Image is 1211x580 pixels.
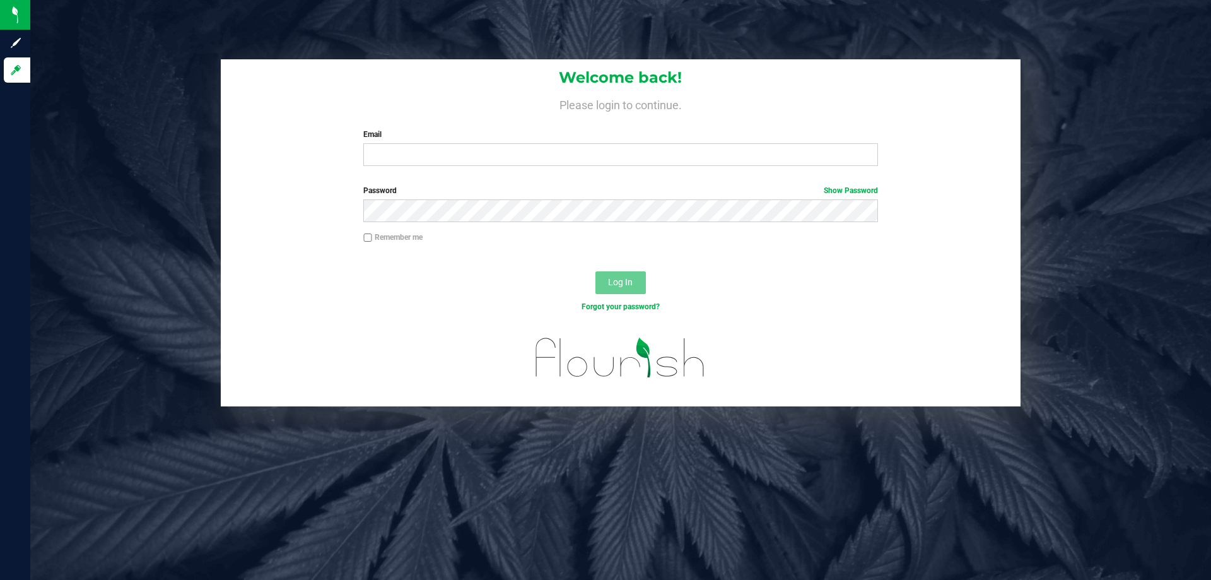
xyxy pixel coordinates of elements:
[221,69,1021,86] h1: Welcome back!
[363,234,372,242] input: Remember me
[363,232,423,243] label: Remember me
[363,129,877,140] label: Email
[608,277,633,287] span: Log In
[595,271,646,294] button: Log In
[520,326,720,390] img: flourish_logo.svg
[9,64,22,76] inline-svg: Log in
[582,302,660,311] a: Forgot your password?
[824,186,878,195] a: Show Password
[221,96,1021,111] h4: Please login to continue.
[363,186,397,195] span: Password
[9,37,22,49] inline-svg: Sign up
